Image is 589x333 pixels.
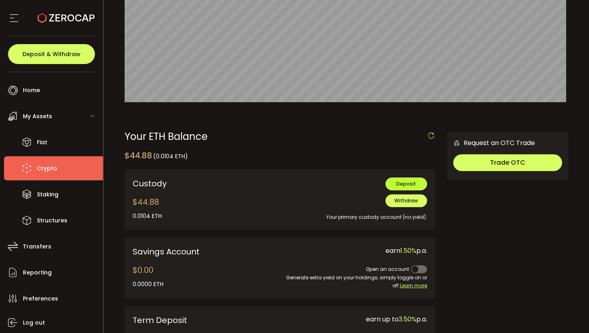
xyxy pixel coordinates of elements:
span: Withdraw [394,197,418,204]
span: Transfers [23,241,51,252]
span: Deposit [396,180,416,187]
span: Reporting [23,267,52,279]
span: Fiat [37,137,47,148]
div: Custody [133,178,250,190]
div: $0.00 [133,264,163,289]
div: 0.0104 ETH [133,212,162,220]
div: Term Deposit [133,314,250,326]
div: Savings Account [133,246,274,258]
span: Log out [23,317,45,329]
span: (0.0104 ETH) [153,152,188,160]
div: $44.88 [125,149,188,161]
span: Home [23,85,40,96]
button: Deposit & Withdraw [8,44,95,64]
span: Learn more [400,282,427,289]
div: Generate extra yield on your holdings; simply toggle on or off. [286,274,427,290]
span: 1.50% [400,246,416,255]
span: Crypto [37,163,57,174]
div: $44.88 [133,196,162,220]
span: My Assets [23,111,52,122]
div: Your ETH Balance [125,132,435,141]
span: earn up to p.a. [366,315,427,324]
iframe: Chat Widget [409,13,589,333]
div: 0.0000 ETH [133,280,163,289]
div: Your primary custody account (no yield). [262,207,427,221]
span: Staking [37,189,58,200]
button: Withdraw [385,194,427,207]
span: Structures [37,215,67,226]
span: earn p.a. [385,246,427,255]
span: Open an account [366,266,409,272]
button: Deposit [385,178,427,190]
span: 3.50% [399,315,416,324]
span: Deposit & Withdraw [22,51,81,57]
span: Preferences [23,293,58,305]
